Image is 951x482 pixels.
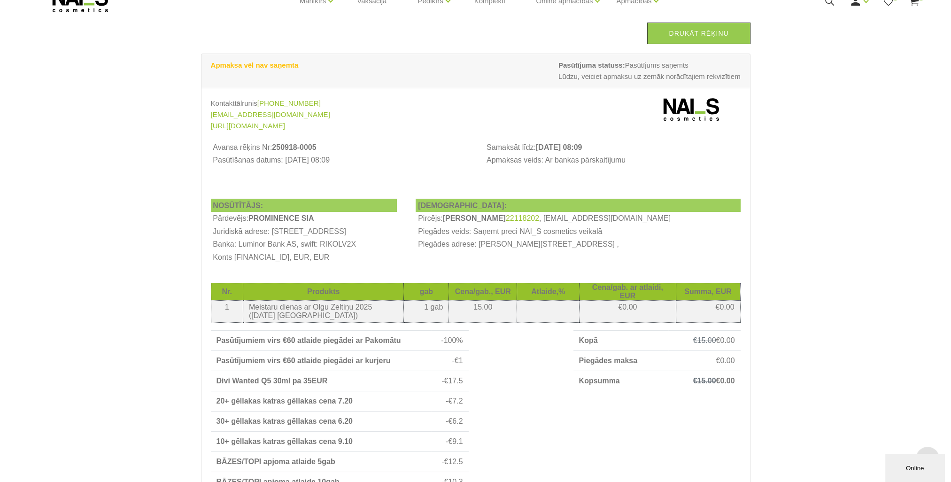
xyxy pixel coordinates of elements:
[416,225,740,238] td: Piegādes veids: Saņemt preci NAI_S cosmetics veikalā
[558,61,625,69] strong: Pasūtījuma statuss:
[216,458,335,466] strong: BĀZES/TOPI apjoma atlaide 5gab
[716,336,720,344] span: €
[211,251,397,264] th: Konts [FINANCIAL_ID], EUR, EUR
[216,336,401,344] strong: Pasūtījumiem virs €60 atlaide piegādei ar Pakomātu
[211,98,469,109] div: Kontakttālrunis
[446,437,463,445] span: -€9.1
[211,109,330,120] a: [EMAIL_ADDRESS][DOMAIN_NAME]
[416,238,740,251] td: Piegādes adrese: [PERSON_NAME][STREET_ADDRESS] ,
[558,60,741,82] span: Pasūtījums saņemts Lūdzu, veiciet apmaksu uz zemāk norādītajiem rekvizītiem
[647,23,750,44] a: Drukāt rēķinu
[211,141,466,154] th: Avansa rēķins Nr:
[211,199,397,212] th: NOSŪTĪTĀJS:
[257,98,321,109] a: [PHONE_NUMBER]
[720,357,735,365] span: 0.00
[446,397,463,405] span: -€7.2
[211,300,243,322] td: 1
[441,458,463,466] span: -€12.5
[697,377,716,385] s: 15.00
[446,417,463,425] span: -€6.2
[272,143,316,151] b: 250918-0005
[697,336,716,344] s: 15.00
[580,300,676,322] td: €0.00
[416,212,740,225] td: Pircējs: , [EMAIL_ADDRESS][DOMAIN_NAME]
[216,417,353,425] strong: 30+ gēllakas katras gēllakas cena 6.20
[517,283,580,300] th: Atlaide,%
[885,452,946,482] iframe: chat widget
[248,214,314,222] b: PROMINENCE SIA
[506,214,539,223] a: 22118202
[211,120,285,132] a: [URL][DOMAIN_NAME]
[404,283,449,300] th: gab
[716,357,720,365] span: €
[676,300,740,322] td: €0.00
[693,336,697,344] s: €
[484,154,740,167] td: Apmaksas veids: Ar bankas pārskaitījumu
[243,300,403,322] td: Meistaru dienas ar Olgu Zeltiņu 2025 ([DATE] [GEOGRAPHIC_DATA])
[716,377,720,385] span: €
[676,283,740,300] th: Summa, EUR
[536,143,582,151] b: [DATE] 08:09
[449,300,517,322] td: 15.00
[693,377,697,385] s: €
[211,61,299,69] strong: Apmaksa vēl nav saņemta
[211,154,466,167] td: Pasūtīšanas datums: [DATE] 08:09
[216,437,353,445] strong: 10+ gēllakas katras gēllakas cena 9.10
[580,283,676,300] th: Cena/gab. ar atlaidi, EUR
[404,300,449,322] td: 1 gab
[441,336,463,344] span: -100%
[720,336,735,344] span: 0.00
[211,167,466,180] td: Avansa rēķins izdrukāts: [DATE] 08:09:53
[416,199,740,212] th: [DEMOGRAPHIC_DATA]:
[484,141,740,154] th: Samaksāt līdz:
[243,283,403,300] th: Produkts
[211,212,397,225] td: Pārdevējs:
[211,238,397,251] th: Banka: Luminor Bank AS, swift: RIKOLV2X
[216,357,391,365] strong: Pasūtījumiem virs €60 atlaide piegādei ar kurjeru
[211,225,397,238] th: Juridiskā adrese: [STREET_ADDRESS]
[579,336,598,344] strong: Kopā
[211,283,243,300] th: Nr.
[579,357,638,365] strong: Piegādes maksa
[452,357,463,365] span: -€1
[449,283,517,300] th: Cena/gab., EUR
[579,377,620,385] strong: Kopsumma
[216,377,328,385] strong: Divi Wanted Q5 30ml pa 35EUR
[443,214,506,222] b: [PERSON_NAME]
[720,377,735,385] span: 0.00
[216,397,353,405] strong: 20+ gēllakas katras gēllakas cena 7.20
[441,377,463,385] span: -€17.5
